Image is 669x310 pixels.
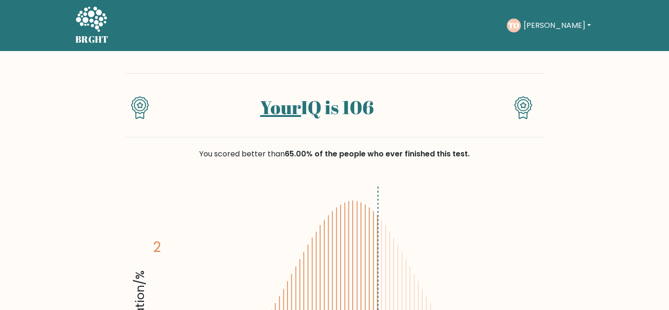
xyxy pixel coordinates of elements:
[153,238,161,257] tspan: 2
[260,95,301,120] a: Your
[125,149,544,160] div: You scored better than
[75,4,109,47] a: BRGHT
[75,34,109,45] h5: BRGHT
[508,20,519,31] text: TO
[166,96,468,118] h1: IQ is 106
[521,19,594,32] button: [PERSON_NAME]
[285,149,470,159] span: 65.00% of the people who ever finished this test.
